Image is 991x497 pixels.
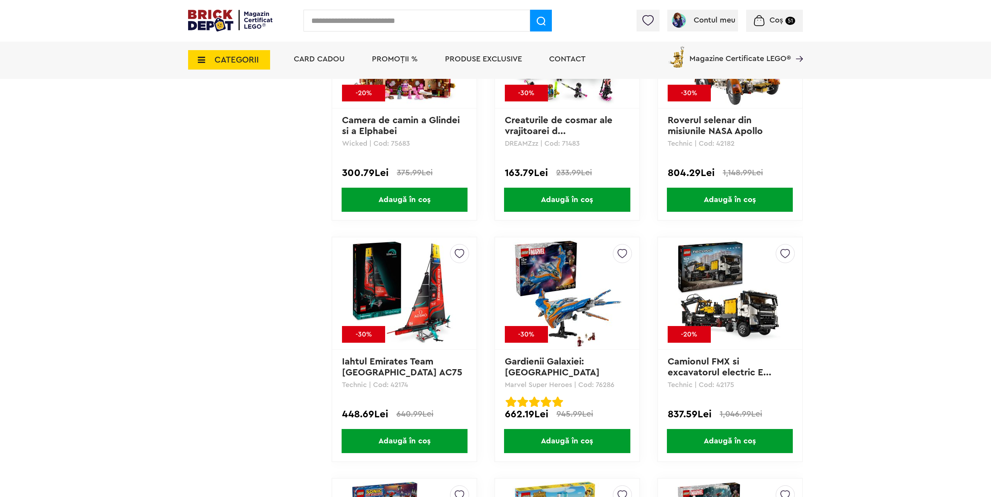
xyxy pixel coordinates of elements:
a: Adaugă în coș [332,429,476,453]
span: 804.29Lei [668,168,715,178]
p: Technic | Cod: 42174 [342,381,467,388]
a: Contact [549,55,586,63]
a: Card Cadou [294,55,345,63]
span: Adaugă în coș [342,429,468,453]
a: Camera de camin a Glindei si a Elphabei [342,116,462,136]
span: 640.99Lei [396,410,433,418]
span: Adaugă în coș [342,188,468,212]
div: -30% [342,326,385,343]
a: Adaugă în coș [495,188,639,212]
a: Camionul FMX si excavatorul electric E... [668,357,771,377]
span: CATEGORII [215,56,259,64]
p: Marvel Super Heroes | Cod: 76286 [505,381,630,388]
img: Evaluare cu stele [517,396,528,407]
span: 1,046.99Lei [720,410,762,418]
a: Gardienii Galaxiei: [GEOGRAPHIC_DATA] [505,357,600,377]
p: Technic | Cod: 42182 [668,140,792,147]
span: Adaugă în coș [504,429,630,453]
img: Iahtul Emirates Team New Zealand AC75 [350,239,459,348]
span: Coș [769,16,783,24]
span: 448.69Lei [342,410,388,419]
span: Adaugă în coș [667,429,793,453]
span: Contul meu [694,16,735,24]
div: -30% [505,85,548,101]
img: Evaluare cu stele [552,396,563,407]
span: Adaugă în coș [504,188,630,212]
small: 51 [785,17,795,25]
a: Adaugă în coș [332,188,476,212]
span: 375.99Lei [397,169,433,177]
div: -30% [505,326,548,343]
span: Magazine Certificate LEGO® [689,45,791,63]
span: 945.99Lei [557,410,593,418]
img: Evaluare cu stele [506,396,516,407]
span: 662.19Lei [505,410,548,419]
a: Produse exclusive [445,55,522,63]
p: DREAMZzz | Cod: 71483 [505,140,630,147]
a: Adaugă în coș [658,429,802,453]
div: -30% [668,85,711,101]
span: 1,148.99Lei [723,169,763,177]
img: Camionul FMX si excavatorul electric EC230 de la Volvo [675,239,784,348]
p: Wicked | Cod: 75683 [342,140,467,147]
div: -20% [342,85,385,101]
a: Creaturile de cosmar ale vrajitoarei d... [505,116,615,136]
span: 300.79Lei [342,168,389,178]
span: 233.99Lei [556,169,592,177]
a: Contul meu [670,16,735,24]
span: 837.59Lei [668,410,712,419]
a: Roverul selenar din misiunile NASA Apollo [668,116,763,136]
span: 163.79Lei [505,168,548,178]
img: Gardienii Galaxiei: Milano [513,239,621,348]
a: Adaugă în coș [495,429,639,453]
a: Adaugă în coș [658,188,802,212]
img: Evaluare cu stele [529,396,540,407]
p: Technic | Cod: 42175 [668,381,792,388]
a: PROMOȚII % [372,55,418,63]
div: -20% [668,326,711,343]
a: Magazine Certificate LEGO® [791,45,803,52]
a: Iahtul Emirates Team [GEOGRAPHIC_DATA] AC75 [342,357,462,377]
img: Evaluare cu stele [541,396,551,407]
span: Adaugă în coș [667,188,793,212]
